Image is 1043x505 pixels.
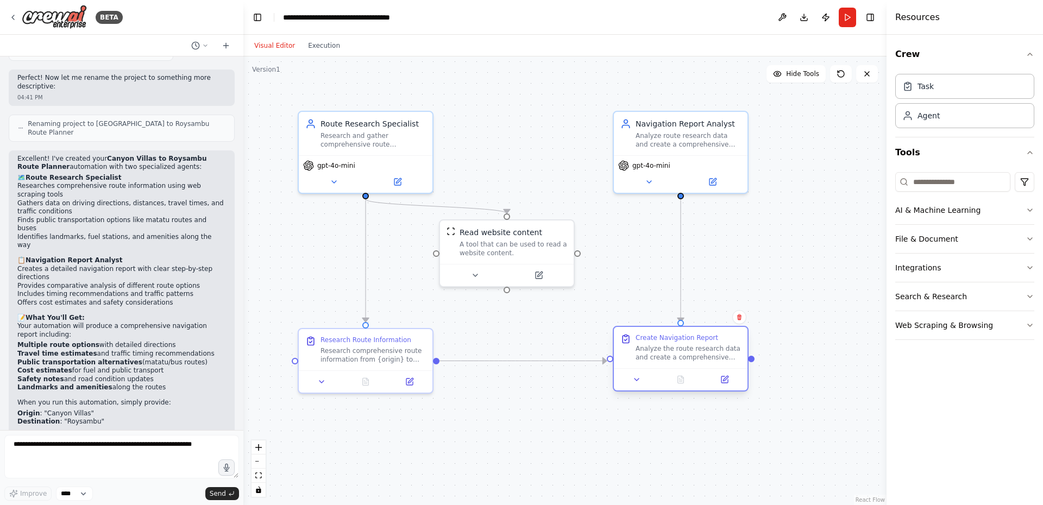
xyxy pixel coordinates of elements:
[17,367,72,374] strong: Cost estimates
[26,256,122,264] strong: Navigation Report Analyst
[732,310,746,324] button: Delete node
[17,341,226,350] li: with detailed directions
[439,219,575,287] div: ScrapeWebsiteToolRead website contentA tool that can be used to read a website content.
[17,233,226,250] li: Identifies landmarks, fuel stations, and amenities along the way
[460,240,567,257] div: A tool that can be used to read a website content.
[217,39,235,52] button: Start a new chat
[636,333,718,342] div: Create Navigation Report
[447,227,455,236] img: ScrapeWebsiteTool
[248,39,301,52] button: Visual Editor
[26,174,121,181] strong: Route Research Specialist
[918,81,934,92] div: Task
[252,454,266,469] button: zoom out
[17,265,226,282] li: Creates a detailed navigation report with clear step-by-step directions
[895,11,940,24] h4: Resources
[17,409,40,417] strong: Origin
[895,137,1034,168] button: Tools
[17,74,226,91] p: Perfect! Now let me rename the project to something more descriptive:
[252,440,266,454] button: zoom in
[508,269,569,282] button: Open in side panel
[632,161,670,170] span: gpt-4o-mini
[250,10,265,25] button: Hide left sidebar
[918,110,940,121] div: Agent
[17,383,112,391] strong: Landmarks and amenities
[96,11,123,24] div: BETA
[17,314,226,323] h2: 📝
[895,282,1034,311] button: Search & Research
[283,12,405,23] nav: breadcrumb
[17,322,226,339] p: Your automation will produce a comprehensive navigation report including:
[895,311,1034,339] button: Web Scraping & Browsing
[895,70,1034,137] div: Crew
[856,497,885,503] a: React Flow attribution
[17,350,97,357] strong: Travel time estimates
[298,111,433,194] div: Route Research SpecialistResearch and gather comprehensive route information from {origin} to {de...
[786,70,819,78] span: Hide Tools
[675,199,686,322] g: Edge from dc76563b-d91a-4ad9-a769-0db8ffc7a660 to 6d93b15b-fc17-47d1-a1c7-680c08e5f5c9
[17,358,142,366] strong: Public transportation alternatives
[210,489,226,498] span: Send
[321,336,411,344] div: Research Route Information
[439,356,607,367] g: Edge from e2106c9a-e805-4001-afac-0f07d09591b4 to 6d93b15b-fc17-47d1-a1c7-680c08e5f5c9
[17,358,226,367] li: (matatu/bus routes)
[17,174,226,182] h2: 🗺️
[343,375,389,388] button: No output available
[252,440,266,497] div: React Flow controls
[613,328,749,394] div: Create Navigation ReportAnalyze the route research data and create a comprehensive navigation rep...
[17,375,64,383] strong: Safety notes
[17,383,226,392] li: along the routes
[17,375,226,384] li: and road condition updates
[17,182,226,199] li: Researches comprehensive route information using web scraping tools
[17,93,226,102] div: 04:41 PM
[252,65,280,74] div: Version 1
[895,254,1034,282] button: Integrations
[17,409,226,418] li: : "Canyon Villas"
[17,418,60,425] strong: Destination
[20,489,47,498] span: Improve
[706,373,743,386] button: Open in side panel
[636,118,741,129] div: Navigation Report Analyst
[636,344,741,362] div: Analyze the route research data and create a comprehensive navigation report for traveling from {...
[367,175,428,188] button: Open in side panel
[17,155,226,172] p: Excellent! I've created your automation with two specialized agents:
[17,290,226,299] li: Includes timing recommendations and traffic patterns
[360,199,512,213] g: Edge from a264256d-c958-46b9-9c5c-7cb08c4bed7e to 10ea414c-2b99-4da7-a10b-dbfdd569a1dc
[17,155,207,171] strong: Canyon Villas to Roysambu Route Planner
[636,131,741,149] div: Analyze route research data and create a comprehensive navigation report with clear directions, r...
[17,299,226,307] li: Offers cost estimates and safety considerations
[298,328,433,394] div: Research Route InformationResearch comprehensive route information from {origin} to {destination}...
[317,161,355,170] span: gpt-4o-mini
[17,350,226,358] li: and traffic timing recommendations
[22,5,87,29] img: Logo
[218,459,235,476] button: Click to speak your automation idea
[187,39,213,52] button: Switch to previous chat
[17,199,226,216] li: Gathers data on driving directions, distances, travel times, and traffic conditions
[766,65,826,83] button: Hide Tools
[301,39,347,52] button: Execution
[205,487,239,500] button: Send
[17,399,226,407] p: When you run this automation, simply provide:
[863,10,878,25] button: Hide right sidebar
[17,341,99,349] strong: Multiple route options
[17,367,226,375] li: for fuel and public transport
[613,111,749,194] div: Navigation Report AnalystAnalyze route research data and create a comprehensive navigation report...
[682,175,743,188] button: Open in side panel
[895,225,1034,253] button: File & Document
[252,483,266,497] button: toggle interactivity
[17,256,226,265] h2: 📋
[895,39,1034,70] button: Crew
[26,314,85,321] strong: What You'll Get:
[321,118,426,129] div: Route Research Specialist
[321,346,426,364] div: Research comprehensive route information from {origin} to {destination} by accessing mapping webs...
[658,373,704,386] button: No output available
[28,119,225,137] span: Renaming project to [GEOGRAPHIC_DATA] to Roysambu Route Planner
[17,418,226,426] li: : "Roysambu"
[360,199,371,322] g: Edge from a264256d-c958-46b9-9c5c-7cb08c4bed7e to e2106c9a-e805-4001-afac-0f07d09591b4
[321,131,426,149] div: Research and gather comprehensive route information from {origin} to {destination}, including dis...
[17,282,226,291] li: Provides comparative analysis of different route options
[391,375,428,388] button: Open in side panel
[17,216,226,233] li: Finds public transportation options like matatu routes and buses
[252,469,266,483] button: fit view
[895,196,1034,224] button: AI & Machine Learning
[4,487,52,501] button: Improve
